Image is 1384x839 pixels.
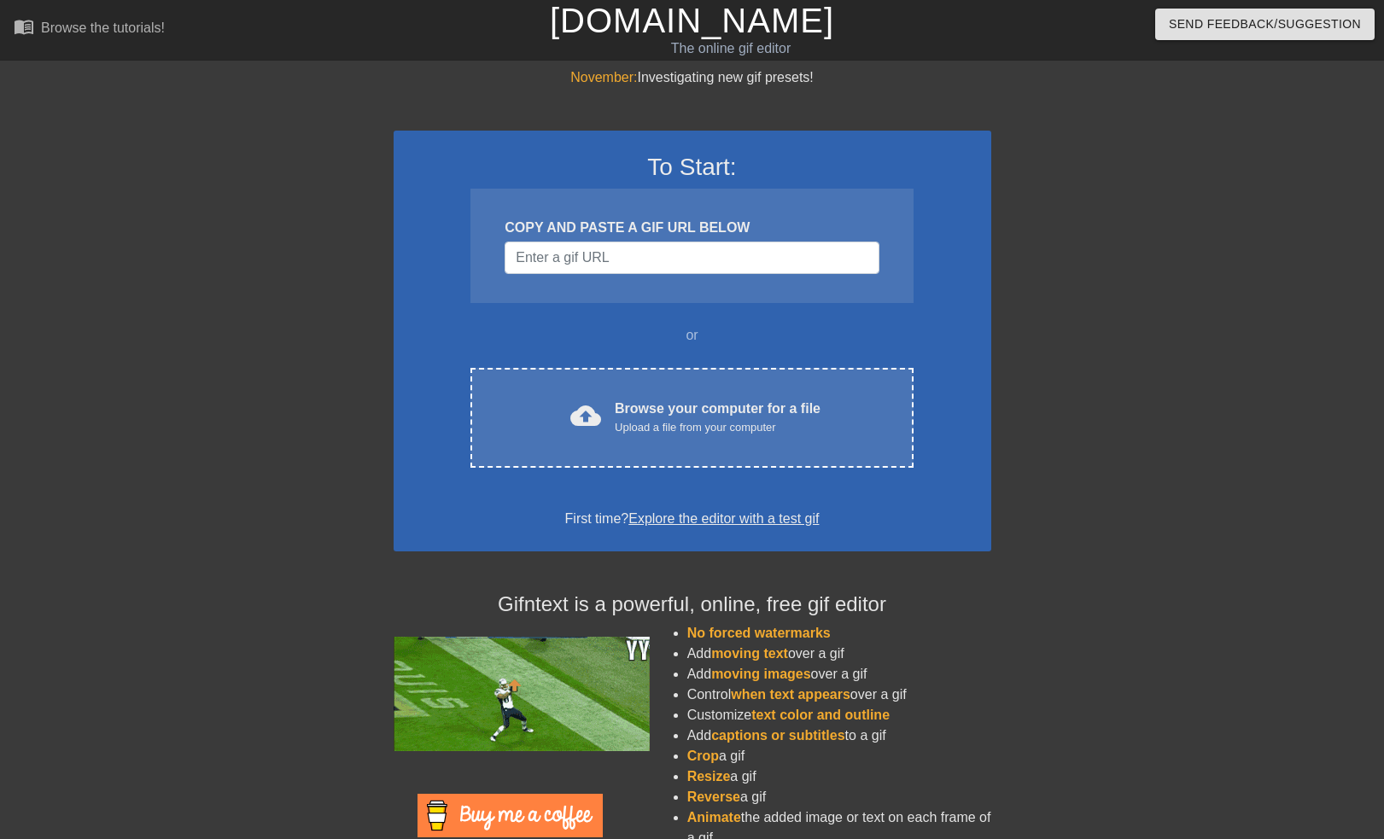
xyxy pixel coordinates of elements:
[687,766,991,787] li: a gif
[1169,14,1361,35] span: Send Feedback/Suggestion
[711,667,810,681] span: moving images
[1155,9,1375,40] button: Send Feedback/Suggestion
[14,16,165,43] a: Browse the tutorials!
[711,646,788,661] span: moving text
[687,749,719,763] span: Crop
[731,687,850,702] span: when text appears
[687,705,991,725] li: Customize
[470,38,991,59] div: The online gif editor
[438,325,947,346] div: or
[14,16,34,37] span: menu_book
[615,419,820,436] div: Upload a file from your computer
[687,685,991,705] li: Control over a gif
[687,746,991,766] li: a gif
[416,509,969,529] div: First time?
[687,626,831,640] span: No forced watermarks
[687,664,991,685] li: Add over a gif
[570,400,601,431] span: cloud_upload
[505,242,879,274] input: Username
[416,153,969,182] h3: To Start:
[687,787,991,807] li: a gif
[687,810,741,824] span: Animate
[41,20,165,35] div: Browse the tutorials!
[418,794,603,837] img: Buy Me A Coffee
[687,725,991,746] li: Add to a gif
[615,399,820,436] div: Browse your computer for a file
[394,592,991,617] h4: Gifntext is a powerful, online, free gif editor
[505,218,879,238] div: COPY AND PASTE A GIF URL BELOW
[550,2,834,39] a: [DOMAIN_NAME]
[394,67,991,88] div: Investigating new gif presets!
[687,789,740,804] span: Reverse
[687,769,731,784] span: Resize
[570,70,637,84] span: November:
[628,511,819,526] a: Explore the editor with a test gif
[394,637,650,751] img: football_small.gif
[687,644,991,664] li: Add over a gif
[711,728,844,743] span: captions or subtitles
[751,708,890,722] span: text color and outline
